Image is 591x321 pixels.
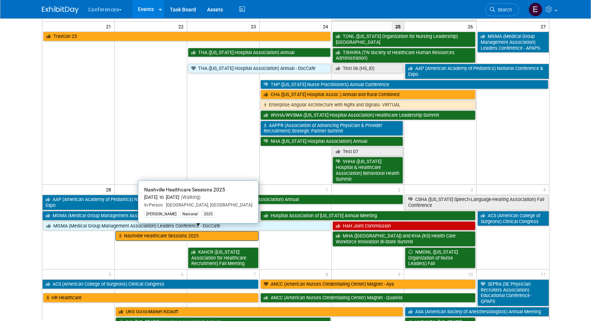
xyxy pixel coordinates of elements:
span: 28 [105,185,114,194]
a: THA ([US_STATE] Hospital Association) Annual - DocCafe [188,64,331,73]
a: WVHA/WVSMA ([US_STATE] Hospital Association) Healthcare Leadership Summit [260,110,476,120]
span: 1 [325,185,331,194]
a: ACS (American College of Surgeons) Clinical Congress [42,279,259,289]
span: 10 [467,269,476,279]
span: 2 [397,185,404,194]
span: 7 [253,269,259,279]
a: Enterprise Angular Architecture with NgRx and Signals- VIRTUAL [260,100,476,110]
span: Nashville Healthcare Sessions 2025 [144,187,225,193]
a: Test 07 [332,147,403,156]
span: 24 [322,22,331,31]
a: ACS (American College of Surgeons) Clinical Congress [477,211,549,226]
span: (Walking) [179,194,200,200]
span: 3 [470,185,476,194]
img: Erin Anderson [528,3,542,17]
a: MGMA (Medical Group Management Association) Leaders Conference - APAPS [42,211,259,221]
span: 4 [542,185,549,194]
a: TSHHRA (TN Society of Healthcare Human Resources Administration) [332,48,476,63]
a: ANCC (American Nurses Credentialing Center) Magnet - Qualivis [260,293,476,303]
img: ExhibitDay [42,6,79,14]
span: 23 [250,22,259,31]
a: KAHCR ([US_STATE] Association for Healthcare Recruitment) Fall Meeting [188,247,259,268]
span: 6 [180,269,187,279]
a: AAPPR (Association of Advancing Physician & Provider Recruitment) Strategic Partner Summit [260,121,403,136]
a: UKG Go-to-Market Kickoff [115,307,403,317]
span: 22 [178,22,187,31]
a: MGMA (Medical Group Management Association) Leaders Conference - APAPS [477,32,549,53]
div: 2025 [202,211,215,218]
a: AAP (American Academy of Pediatrics) National Conference & Expo [405,64,549,79]
a: AAP (American Academy of Pediatrics) National Conference & Expo [42,195,186,210]
a: TravCon 25 [43,32,331,41]
span: 8 [325,269,331,279]
a: HR Healthcare [43,293,259,303]
a: Search [485,3,519,16]
span: 25 [392,22,404,31]
div: National [180,211,200,218]
a: SEPRA (SE Physician Recruiters Association) Educational Conference - QPAPS [477,279,549,306]
span: 5 [108,269,114,279]
a: Test 06 (HS_ID) [332,64,403,73]
a: MHA ([GEOGRAPHIC_DATA]) and KHA (KS) Health Care Workforce Innovation Bi-State Summit [332,231,476,246]
a: CSHA ([US_STATE] Speech-Language-Hearing Association) Fall Conference [405,195,548,210]
a: VHHA ([US_STATE] Hospital & Healthcare Association) Behavioral Health Summit [332,157,403,184]
span: 26 [467,22,476,31]
a: NMONL ([US_STATE] Organization of Nurse Leaders) Fall [405,247,476,268]
a: Hospital Association of [US_STATE] Annual Meeting [260,211,476,221]
a: THA ([US_STATE] Hospital Association) Annual [188,48,331,57]
a: TNP ([US_STATE] Nurse Practitioners) Annual Conference [260,80,548,89]
div: [DATE] to [DATE] [144,194,252,201]
a: ASA (American Society of Anesthesiologists) Annual Meeting [405,307,549,317]
span: In-Person [144,202,163,208]
span: 21 [105,22,114,31]
a: Nashville Healthcare Sessions 2025 [115,231,259,241]
a: NMHA ([US_STATE] Hospital Association) Annual [188,195,403,204]
span: Search [495,7,512,13]
span: [GEOGRAPHIC_DATA], [GEOGRAPHIC_DATA] [163,202,252,208]
span: 11 [540,269,549,279]
a: TONL ([US_STATE] Organization for Nursing Leadership) [GEOGRAPHIC_DATA] [332,32,476,47]
a: HAH Joint Commission [332,221,476,231]
a: CHA ([US_STATE] Hospital Assoc.) Annual and Rural Combined [260,90,476,99]
div: [PERSON_NAME] [144,211,179,218]
span: 9 [397,269,404,279]
span: 27 [540,22,549,31]
a: ANCC (American Nurses Credentialing Center) Magnet - Aya [260,279,476,289]
a: NHA ([US_STATE] Hospital Association) Annual [260,137,403,146]
a: MGMA (Medical Group Management Association) Leaders Conference - DocCafe [43,221,331,231]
